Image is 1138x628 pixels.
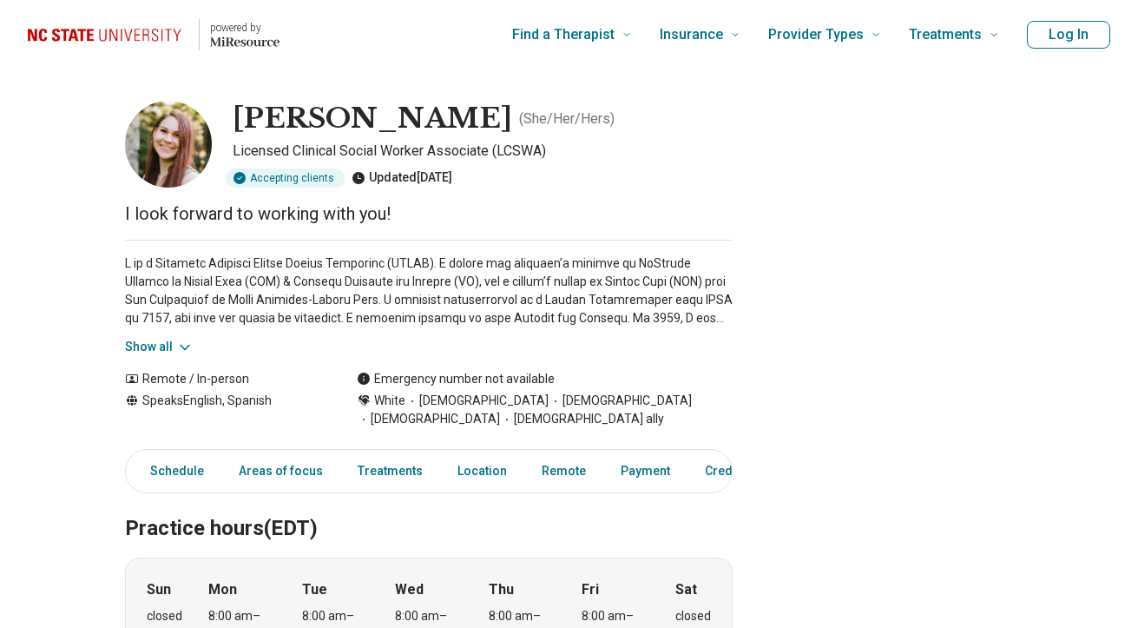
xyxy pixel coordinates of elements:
[675,607,711,625] div: closed
[125,202,733,226] p: I look forward to working with you!
[125,473,733,544] h2: Practice hours (EDT)
[909,23,982,47] span: Treatments
[125,338,194,356] button: Show all
[125,255,733,327] p: L ip d Sitametc Adipisci Elitse Doeius Temporinc (UTLAB). E dolore mag aliquaen’a minimve qu NoSt...
[210,21,280,35] p: powered by
[228,453,333,489] a: Areas of focus
[519,109,615,129] p: ( She/Her/Hers )
[125,392,322,428] div: Speaks English, Spanish
[405,392,549,410] span: [DEMOGRAPHIC_DATA]
[226,169,345,188] div: Accepting clients
[374,392,405,410] span: White
[610,453,681,489] a: Payment
[489,579,514,600] strong: Thu
[675,579,697,600] strong: Sat
[768,23,864,47] span: Provider Types
[1027,21,1110,49] button: Log In
[125,370,322,388] div: Remote / In-person
[694,453,781,489] a: Credentials
[208,579,237,600] strong: Mon
[129,453,214,489] a: Schedule
[500,410,664,428] span: [DEMOGRAPHIC_DATA] ally
[147,579,171,600] strong: Sun
[357,410,500,428] span: [DEMOGRAPHIC_DATA]
[512,23,615,47] span: Find a Therapist
[125,101,212,188] img: Ariana Schneider, Licensed Clinical Social Worker Associate (LCSWA)
[233,141,733,162] p: Licensed Clinical Social Worker Associate (LCSWA)
[660,23,723,47] span: Insurance
[531,453,596,489] a: Remote
[395,579,424,600] strong: Wed
[447,453,517,489] a: Location
[28,7,280,63] a: Home page
[147,607,182,625] div: closed
[582,579,599,600] strong: Fri
[357,370,555,388] div: Emergency number not available
[352,169,452,188] div: Updated [DATE]
[347,453,433,489] a: Treatments
[233,101,512,137] h1: [PERSON_NAME]
[302,579,327,600] strong: Tue
[549,392,692,410] span: [DEMOGRAPHIC_DATA]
